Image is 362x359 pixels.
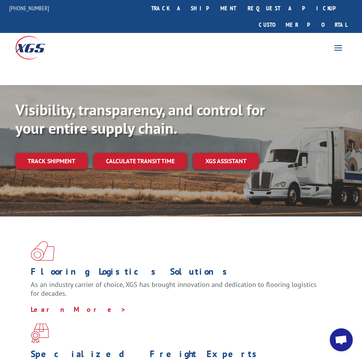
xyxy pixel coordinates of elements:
[193,153,259,169] a: XGS ASSISTANT
[15,100,265,138] b: Visibility, transparency, and control for your entire supply chain.
[253,16,353,33] a: Customer Portal
[31,267,326,280] h1: Flooring Logistics Solutions
[31,280,317,298] span: As an industry carrier of choice, XGS has brought innovation and dedication to flooring logistics...
[15,153,88,169] a: Track shipment
[94,153,187,169] a: Calculate transit time
[31,323,49,343] img: xgs-icon-focused-on-flooring-red
[31,241,55,261] img: xgs-icon-total-supply-chain-intelligence-red
[9,4,49,12] a: [PHONE_NUMBER]
[330,328,353,351] a: Open chat
[31,305,126,314] a: Learn More >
